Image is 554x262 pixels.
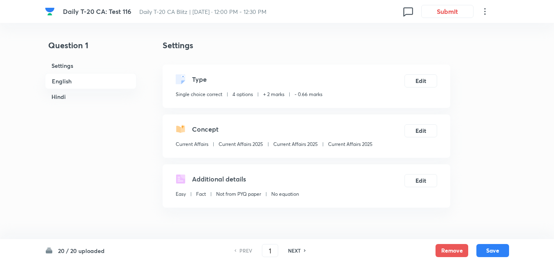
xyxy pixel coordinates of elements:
[273,141,318,148] p: Current Affairs 2025
[328,141,373,148] p: Current Affairs 2025
[176,74,185,84] img: questionType.svg
[192,124,219,134] h5: Concept
[436,244,468,257] button: Remove
[421,5,474,18] button: Submit
[163,39,450,52] h4: Settings
[219,141,263,148] p: Current Affairs 2025
[176,174,185,184] img: questionDetails.svg
[176,91,222,98] p: Single choice correct
[45,39,136,58] h4: Question 1
[476,244,509,257] button: Save
[176,141,208,148] p: Current Affairs
[176,190,186,198] p: Easy
[45,7,55,16] img: Company Logo
[45,58,136,73] h6: Settings
[192,74,207,84] h5: Type
[63,7,131,16] span: Daily T-20 CA: Test 116
[58,246,105,255] h6: 20 / 20 uploaded
[404,74,437,87] button: Edit
[45,89,136,104] h6: Hindi
[404,174,437,187] button: Edit
[216,190,261,198] p: Not from PYQ paper
[239,247,252,254] h6: PREV
[176,124,185,134] img: questionConcept.svg
[192,174,246,184] h5: Additional details
[404,124,437,137] button: Edit
[263,91,284,98] p: + 2 marks
[288,247,301,254] h6: NEXT
[295,91,322,98] p: - 0.66 marks
[271,190,299,198] p: No equation
[45,73,136,89] h6: English
[232,91,253,98] p: 4 options
[45,7,56,16] a: Company Logo
[139,8,266,16] span: Daily T-20 CA Blitz | [DATE] · 12:00 PM - 12:30 PM
[196,190,206,198] p: Fact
